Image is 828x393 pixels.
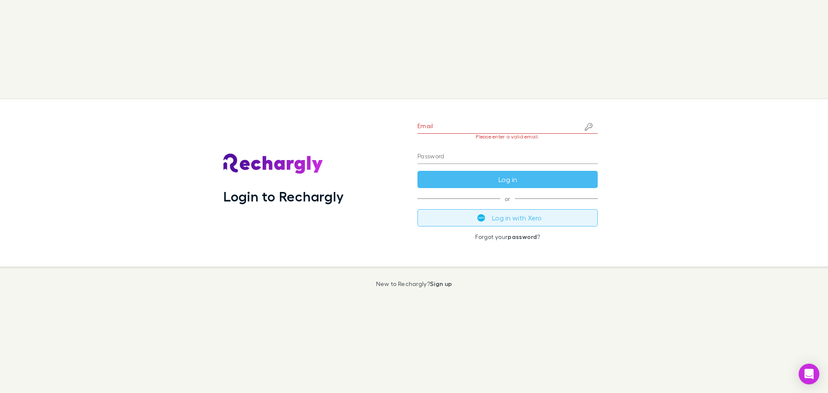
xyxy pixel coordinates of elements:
[417,171,598,188] button: Log in
[223,154,323,174] img: Rechargly's Logo
[799,364,819,384] div: Open Intercom Messenger
[508,233,537,240] a: password
[417,233,598,240] p: Forgot your ?
[417,198,598,199] span: or
[417,209,598,226] button: Log in with Xero
[430,280,452,287] a: Sign up
[376,280,452,287] p: New to Rechargly?
[477,214,485,222] img: Xero's logo
[417,134,598,140] p: Please enter a valid email.
[223,188,344,204] h1: Login to Rechargly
